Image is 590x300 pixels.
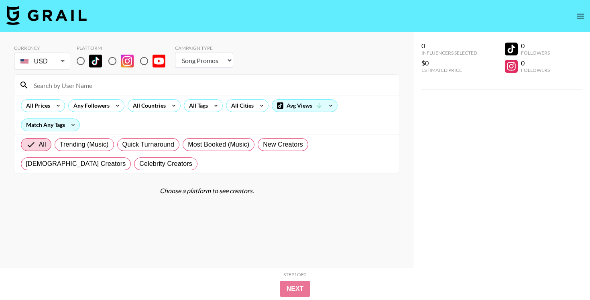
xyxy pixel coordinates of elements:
[21,100,52,112] div: All Prices
[139,159,192,169] span: Celebrity Creators
[226,100,255,112] div: All Cities
[188,140,249,149] span: Most Booked (Music)
[122,140,175,149] span: Quick Turnaround
[29,79,394,92] input: Search by User Name
[283,271,307,278] div: Step 1 of 2
[128,100,167,112] div: All Countries
[184,100,210,112] div: All Tags
[39,140,46,149] span: All
[69,100,111,112] div: Any Followers
[175,45,233,51] div: Campaign Type
[121,55,134,67] img: Instagram
[153,55,165,67] img: YouTube
[421,50,477,56] div: Influencers Selected
[521,67,550,73] div: Followers
[14,187,399,195] div: Choose a platform to see creators.
[280,281,310,297] button: Next
[521,59,550,67] div: 0
[521,42,550,50] div: 0
[272,100,337,112] div: Avg Views
[6,6,87,25] img: Grail Talent
[16,54,69,68] div: USD
[89,55,102,67] img: TikTok
[21,119,79,131] div: Match Any Tags
[421,59,477,67] div: $0
[572,8,588,24] button: open drawer
[421,42,477,50] div: 0
[77,45,172,51] div: Platform
[521,50,550,56] div: Followers
[421,67,477,73] div: Estimated Price
[60,140,109,149] span: Trending (Music)
[263,140,303,149] span: New Creators
[14,45,70,51] div: Currency
[26,159,126,169] span: [DEMOGRAPHIC_DATA] Creators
